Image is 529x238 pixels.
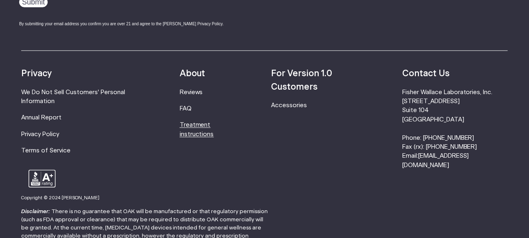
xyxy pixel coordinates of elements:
a: Reviews [180,89,203,95]
a: Terms of Service [21,148,71,154]
a: [EMAIL_ADDRESS][DOMAIN_NAME] [402,153,469,168]
small: Copyright © 2024 [PERSON_NAME] [21,196,99,200]
strong: Contact Us [402,69,450,78]
a: Treatment instructions [180,122,214,137]
strong: For Version 1.0 Customers [271,69,332,91]
strong: About [180,69,205,78]
a: Annual Report [21,115,62,121]
strong: Privacy [21,69,52,78]
a: Accessories [271,102,307,108]
a: FAQ [180,106,192,112]
strong: Disclaimer: [21,209,50,214]
a: Privacy Policy [21,131,59,137]
li: Fisher Wallace Laboratories, Inc. [STREET_ADDRESS] Suite 104 [GEOGRAPHIC_DATA] Phone: [PHONE_NUMB... [402,88,508,170]
a: We Do Not Sell Customers' Personal Information [21,89,125,104]
div: By submitting your email address you confirm you are over 21 and agree to the [PERSON_NAME] Priva... [19,21,243,27]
